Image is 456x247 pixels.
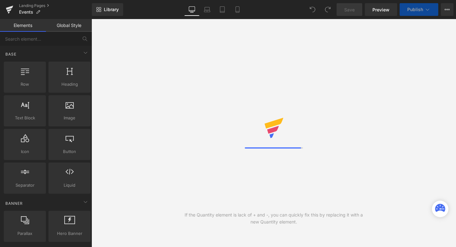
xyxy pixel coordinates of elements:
[372,6,389,13] span: Preview
[306,3,319,16] button: Undo
[50,182,89,189] span: Liquid
[6,182,44,189] span: Separator
[50,81,89,88] span: Heading
[183,211,365,225] div: If the Quantity element is lack of + and -, you can quickly fix this by replacing it with a new Q...
[407,7,423,12] span: Publish
[92,3,123,16] a: New Library
[6,148,44,155] span: Icon
[6,230,44,237] span: Parallax
[441,3,453,16] button: More
[5,51,17,57] span: Base
[199,3,215,16] a: Laptop
[19,10,33,15] span: Events
[400,3,438,16] button: Publish
[365,3,397,16] a: Preview
[321,3,334,16] button: Redo
[5,200,23,206] span: Banner
[46,19,92,32] a: Global Style
[344,6,355,13] span: Save
[215,3,230,16] a: Tablet
[184,3,199,16] a: Desktop
[50,115,89,121] span: Image
[50,230,89,237] span: Hero Banner
[104,7,119,12] span: Library
[19,3,92,8] a: Landing Pages
[6,115,44,121] span: Text Block
[6,81,44,88] span: Row
[50,148,89,155] span: Button
[230,3,245,16] a: Mobile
